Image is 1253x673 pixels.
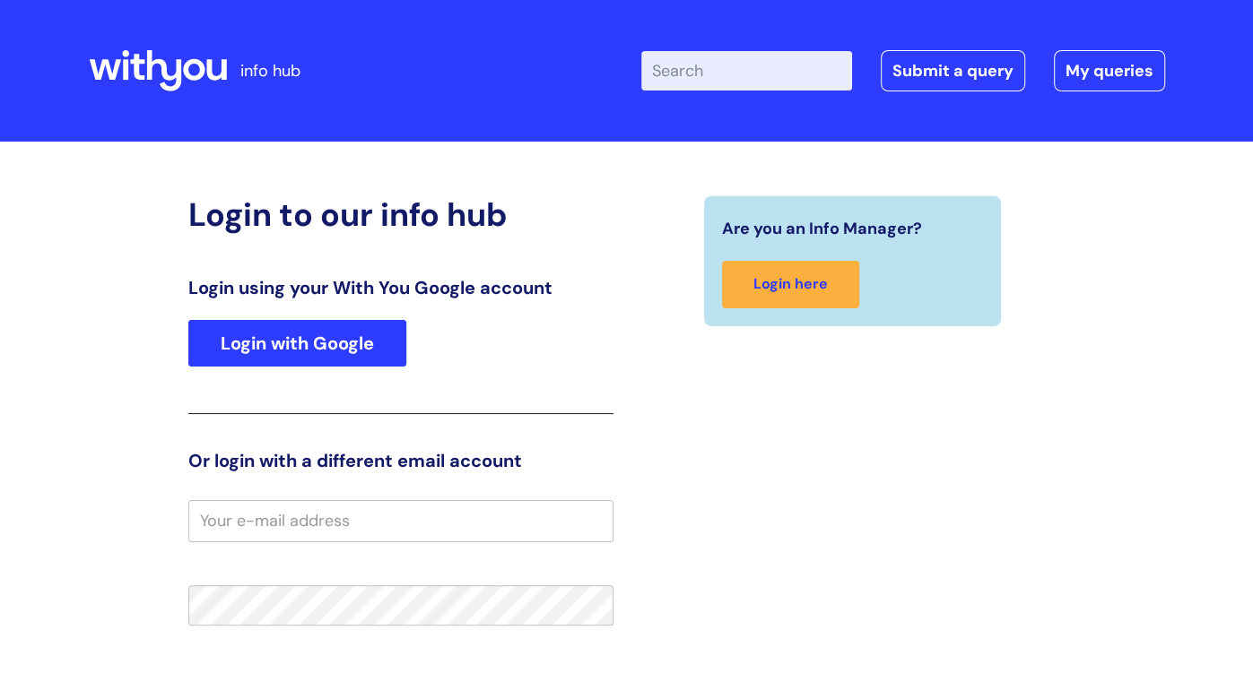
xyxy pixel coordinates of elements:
[188,450,613,471] h3: Or login with a different email account
[188,277,613,298] h3: Login using your With You Google account
[188,195,613,234] h2: Login to our info hub
[1054,50,1165,91] a: My queries
[188,320,406,367] a: Login with Google
[188,500,613,541] input: Your e-mail address
[641,51,852,91] input: Search
[881,50,1025,91] a: Submit a query
[240,56,300,85] p: info hub
[722,214,922,243] span: Are you an Info Manager?
[722,261,859,308] a: Login here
